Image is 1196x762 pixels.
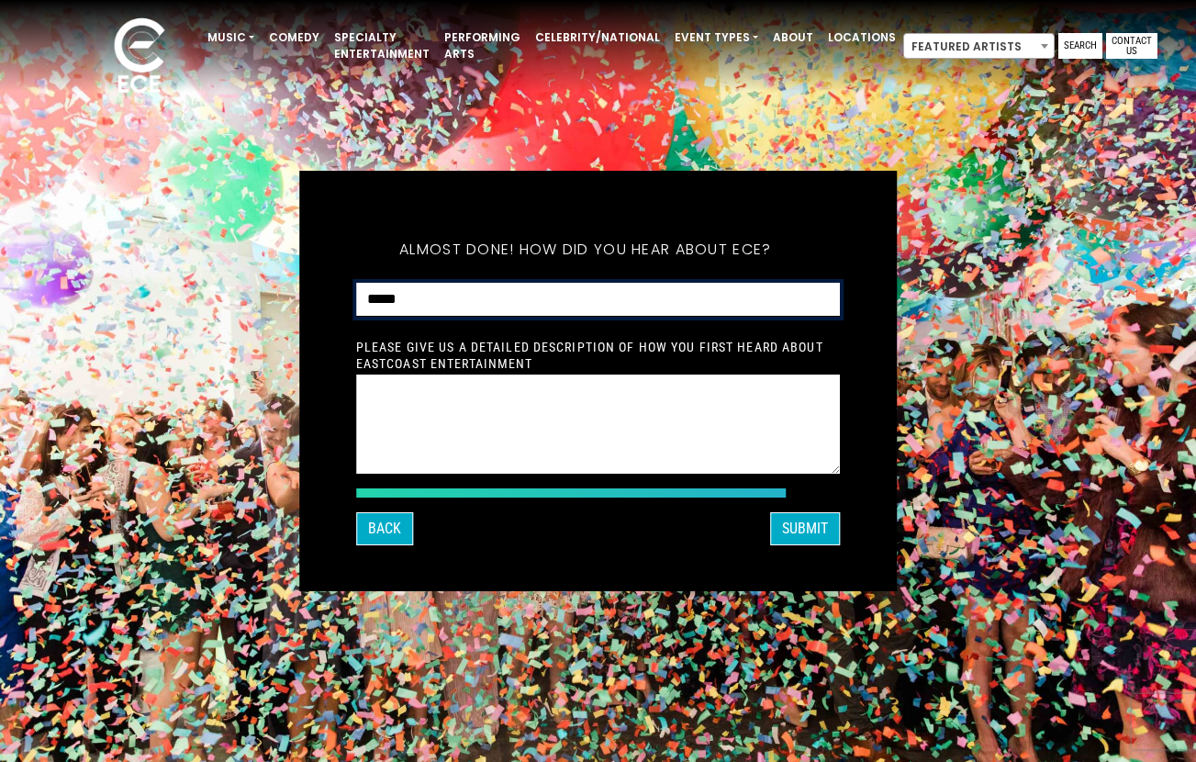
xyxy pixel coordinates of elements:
[437,22,528,70] a: Performing Arts
[356,512,413,545] button: Back
[903,33,1055,59] span: Featured Artists
[356,339,841,372] label: Please give us a detailed description of how you first heard about EastCoast Entertainment
[770,512,840,545] button: SUBMIT
[667,22,766,53] a: Event Types
[262,22,327,53] a: Comedy
[327,22,437,70] a: Specialty Entertainment
[528,22,667,53] a: Celebrity/National
[904,34,1054,60] span: Featured Artists
[1106,33,1157,59] a: Contact Us
[356,283,841,317] select: How did you hear about ECE
[766,22,821,53] a: About
[200,22,262,53] a: Music
[821,22,903,53] a: Locations
[356,217,815,283] h5: Almost done! How did you hear about ECE?
[1058,33,1102,59] a: Search
[94,13,185,102] img: ece_new_logo_whitev2-1.png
